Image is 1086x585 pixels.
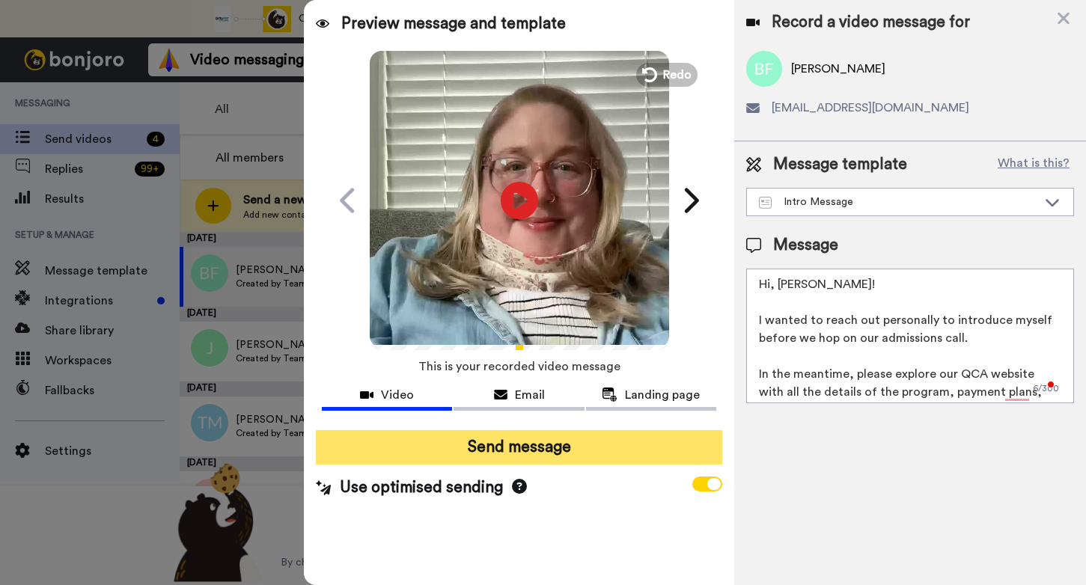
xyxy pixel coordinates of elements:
[773,153,907,176] span: Message template
[340,477,503,499] span: Use optimised sending
[418,350,620,383] span: This is your recorded video message
[316,430,722,465] button: Send message
[773,234,838,257] span: Message
[746,269,1074,403] textarea: To enrich screen reader interactions, please activate Accessibility in Grammarly extension settings
[759,197,772,209] img: Message-temps.svg
[759,195,1037,209] div: Intro Message
[993,153,1074,176] button: What is this?
[515,386,545,404] span: Email
[381,386,414,404] span: Video
[625,386,700,404] span: Landing page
